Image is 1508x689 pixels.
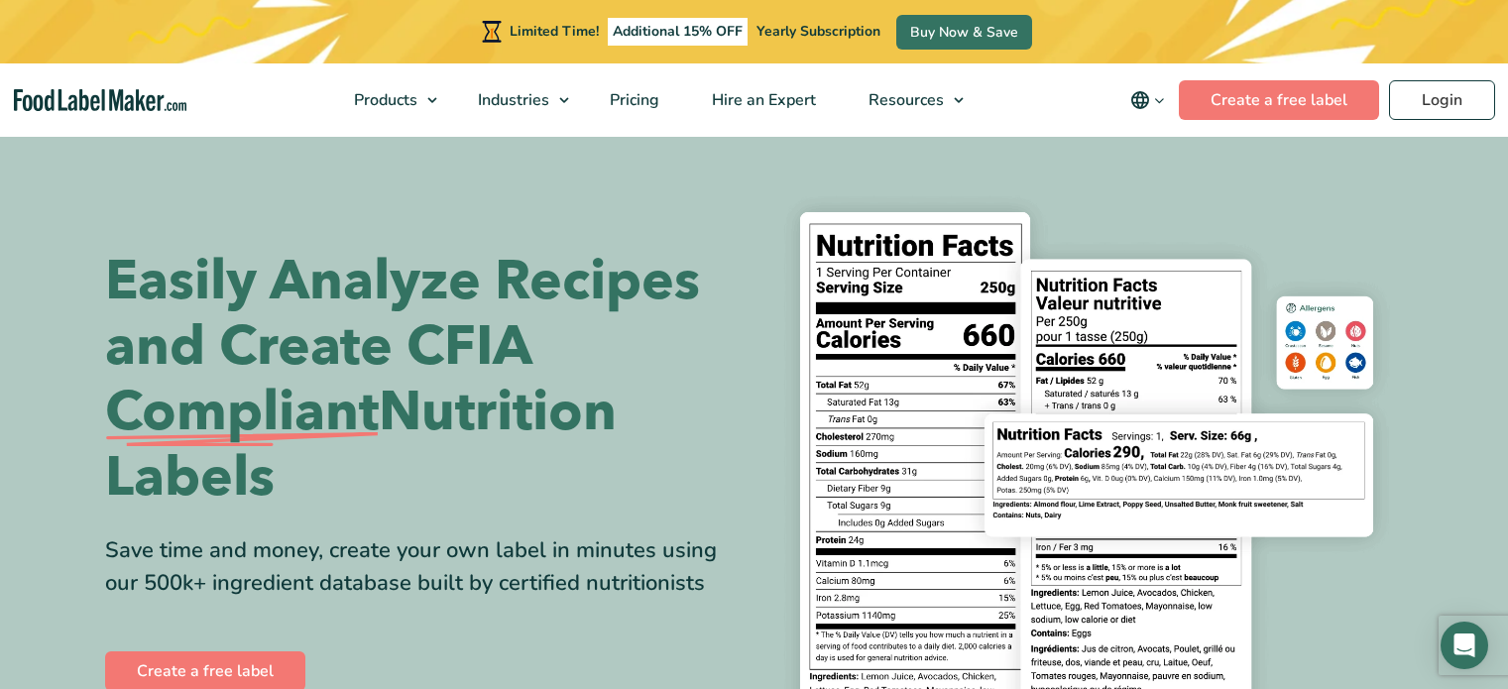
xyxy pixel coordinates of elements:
[105,380,379,445] span: Compliant
[105,249,740,511] h1: Easily Analyze Recipes and Create CFIA Nutrition Labels
[686,63,838,137] a: Hire an Expert
[608,18,748,46] span: Additional 15% OFF
[896,15,1032,50] a: Buy Now & Save
[756,22,880,41] span: Yearly Subscription
[863,89,946,111] span: Resources
[1441,622,1488,669] div: Open Intercom Messenger
[1179,80,1379,120] a: Create a free label
[105,534,740,600] div: Save time and money, create your own label in minutes using our 500k+ ingredient database built b...
[510,22,599,41] span: Limited Time!
[348,89,419,111] span: Products
[706,89,818,111] span: Hire an Expert
[328,63,447,137] a: Products
[472,89,551,111] span: Industries
[843,63,974,137] a: Resources
[604,89,661,111] span: Pricing
[584,63,681,137] a: Pricing
[1389,80,1495,120] a: Login
[452,63,579,137] a: Industries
